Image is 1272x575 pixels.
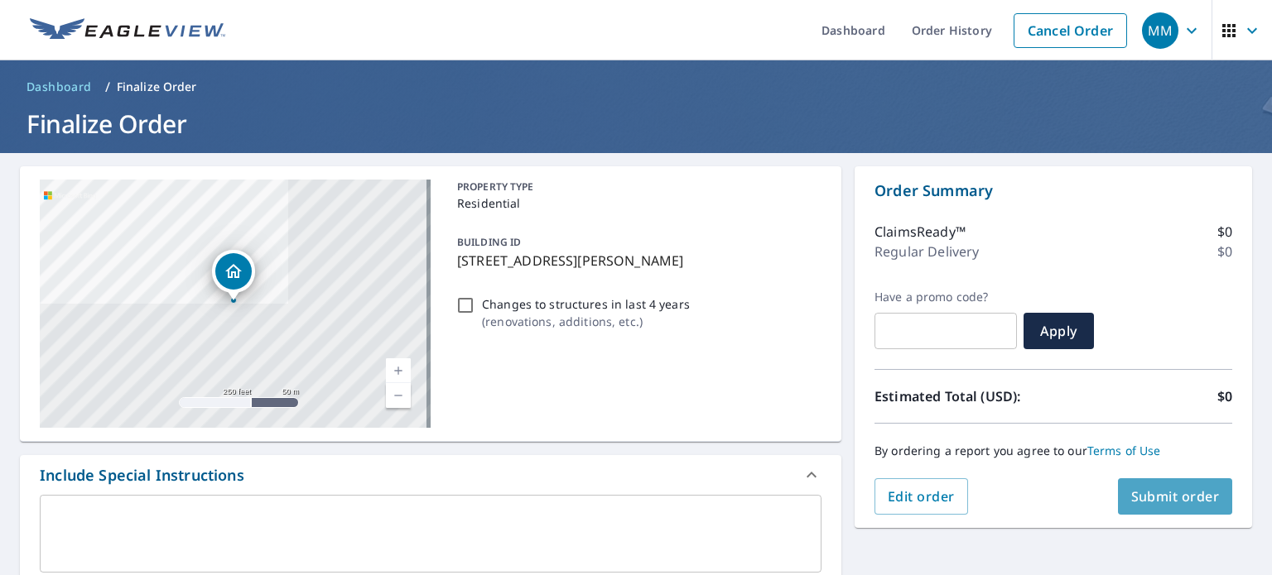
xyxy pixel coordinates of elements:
div: MM [1142,12,1178,49]
span: Dashboard [26,79,92,95]
span: Submit order [1131,487,1220,506]
p: By ordering a report you agree to our [874,443,1232,458]
div: Include Special Instructions [20,455,841,495]
label: Have a promo code? [874,290,1017,304]
p: BUILDING ID [457,235,521,249]
button: Submit order [1118,478,1233,515]
img: EV Logo [30,18,225,43]
p: $0 [1217,222,1232,242]
button: Edit order [874,478,968,515]
span: Edit order [888,487,955,506]
p: $0 [1217,386,1232,406]
li: / [105,77,110,97]
p: $0 [1217,242,1232,261]
a: Cancel Order [1014,13,1127,48]
p: ClaimsReady™ [874,222,966,242]
a: Current Level 17, Zoom Out [386,383,411,408]
span: Apply [1037,322,1081,340]
p: Finalize Order [117,79,197,95]
p: Changes to structures in last 4 years [482,295,690,313]
p: Residential [457,194,815,212]
a: Dashboard [20,74,99,100]
nav: breadcrumb [20,74,1252,100]
p: ( renovations, additions, etc. ) [482,313,690,330]
p: [STREET_ADDRESS][PERSON_NAME] [457,251,815,271]
p: Estimated Total (USD): [874,386,1053,406]
div: Include Special Instructions [40,464,244,486]
p: Regular Delivery [874,242,979,261]
div: Dropped pin, building 1, Residential property, 6841 NW 54th Ct Johnston, IA 50131 [212,250,255,301]
p: PROPERTY TYPE [457,180,815,194]
a: Current Level 17, Zoom In [386,358,411,383]
p: Order Summary [874,180,1232,202]
h1: Finalize Order [20,107,1252,141]
a: Terms of Use [1087,443,1161,458]
button: Apply [1024,313,1094,349]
